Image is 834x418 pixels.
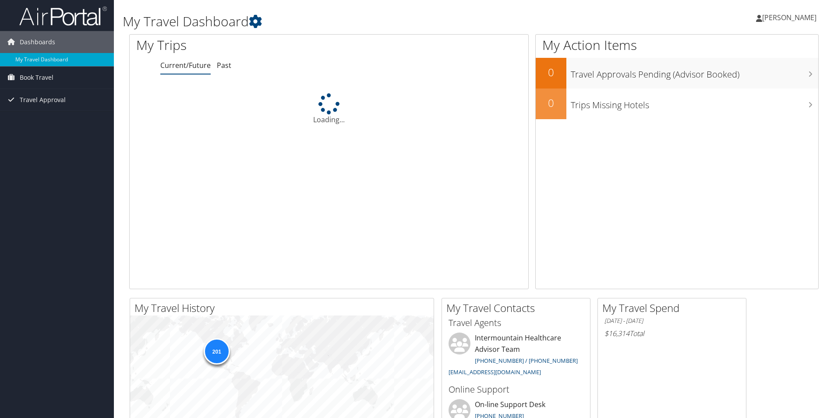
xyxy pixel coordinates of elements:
h3: Online Support [449,383,583,396]
a: [PERSON_NAME] [756,4,825,31]
div: 201 [203,338,230,365]
a: [EMAIL_ADDRESS][DOMAIN_NAME] [449,368,541,376]
img: airportal-logo.png [19,6,107,26]
h2: My Travel Spend [602,301,746,315]
h1: My Trips [136,36,356,54]
h1: My Travel Dashboard [123,12,591,31]
a: [PHONE_NUMBER] / [PHONE_NUMBER] [475,357,578,365]
span: Dashboards [20,31,55,53]
span: [PERSON_NAME] [762,13,816,22]
a: Current/Future [160,60,211,70]
h3: Travel Agents [449,317,583,329]
span: $16,314 [604,329,629,338]
h3: Travel Approvals Pending (Advisor Booked) [571,64,818,81]
a: Past [217,60,231,70]
a: 0Travel Approvals Pending (Advisor Booked) [536,58,818,89]
li: Intermountain Healthcare Advisor Team [444,333,588,379]
div: Loading... [130,93,528,125]
h3: Trips Missing Hotels [571,95,818,111]
span: Travel Approval [20,89,66,111]
span: Book Travel [20,67,53,89]
a: 0Trips Missing Hotels [536,89,818,119]
h2: My Travel History [134,301,434,315]
h2: 0 [536,96,566,110]
h2: 0 [536,65,566,80]
h6: Total [604,329,739,338]
h6: [DATE] - [DATE] [604,317,739,325]
h1: My Action Items [536,36,818,54]
h2: My Travel Contacts [446,301,590,315]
